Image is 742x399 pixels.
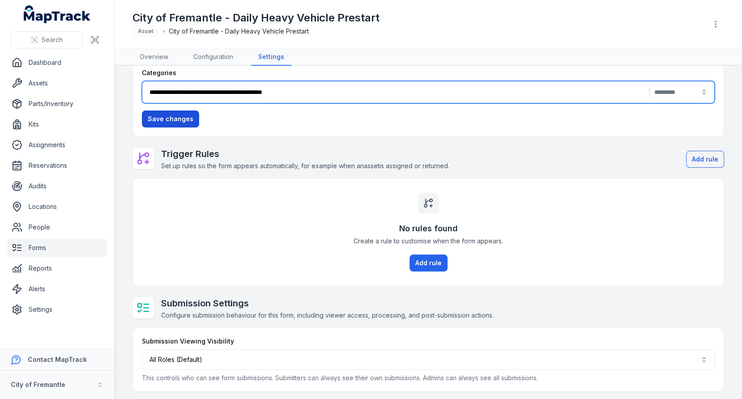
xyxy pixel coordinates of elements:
button: | [142,81,715,103]
span: Configure submission behaviour for this form, including viewer access, processing, and post-submi... [161,311,494,319]
a: Assignments [7,136,107,154]
h3: No rules found [399,222,458,235]
button: Add rule [409,255,448,272]
a: Forms [7,239,107,257]
a: Settings [7,301,107,318]
a: People [7,218,107,236]
button: Add rule [686,151,724,168]
a: Assets [7,74,107,92]
a: Reports [7,259,107,277]
a: Audits [7,177,107,195]
span: Set up rules so the form appears automatically, for example when an asset is assigned or returned. [161,162,449,170]
a: Configuration [186,49,240,66]
label: Categories [142,68,176,77]
a: Settings [251,49,291,66]
button: Search [11,31,83,48]
a: MapTrack [24,5,91,23]
h2: Submission Settings [161,297,494,310]
a: Reservations [7,157,107,174]
a: Parts/Inventory [7,95,107,113]
a: Kits [7,115,107,133]
span: City of Fremantle - Daily Heavy Vehicle Prestart [169,27,309,36]
span: Create a rule to customise when the form appears. [354,237,503,246]
strong: Contact MapTrack [28,356,87,363]
a: Alerts [7,280,107,298]
label: Submission Viewing Visibility [142,337,234,346]
p: This controls who can see form submissions. Submitters can always see their own submissions. Admi... [142,374,715,382]
button: Save changes [142,110,199,127]
a: Locations [7,198,107,216]
h2: Trigger Rules [161,148,449,160]
div: Asset [132,25,159,38]
strong: City of Fremantle [11,381,65,388]
button: All Roles (Default) [142,349,715,370]
a: Dashboard [7,54,107,72]
span: Search [42,35,63,44]
a: Overview [132,49,175,66]
h1: City of Fremantle - Daily Heavy Vehicle Prestart [132,11,380,25]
